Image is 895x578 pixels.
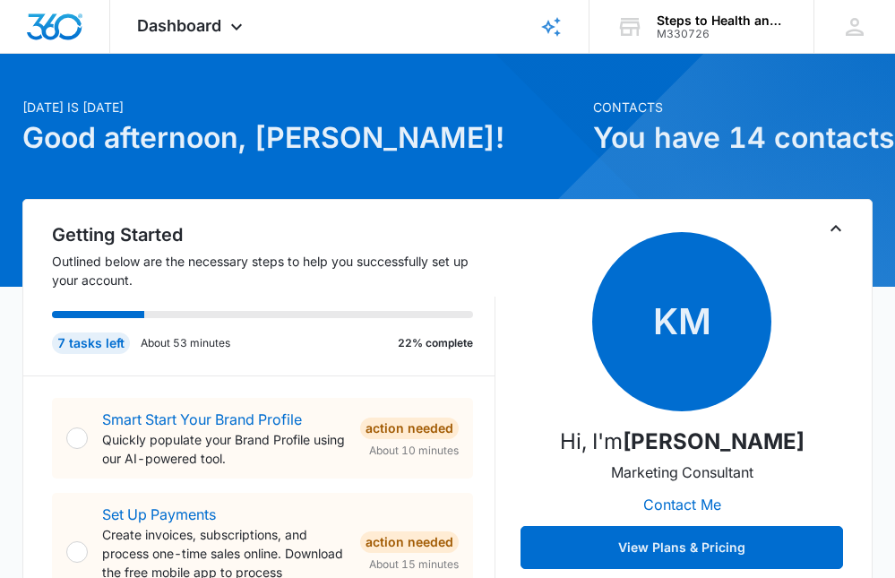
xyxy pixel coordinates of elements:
[102,505,216,523] a: Set Up Payments
[611,462,753,483] p: Marketing Consultant
[102,430,346,468] p: Quickly populate your Brand Profile using our AI-powered tool.
[593,98,873,116] p: Contacts
[360,418,459,439] div: Action Needed
[398,335,473,351] p: 22% complete
[22,98,582,116] p: [DATE] is [DATE]
[360,531,459,553] div: Action Needed
[22,116,582,160] h1: Good afternoon, [PERSON_NAME]!
[825,218,847,239] button: Toggle Collapse
[521,526,843,569] button: View Plans & Pricing
[102,410,302,428] a: Smart Start Your Brand Profile
[657,28,787,40] div: account id
[52,252,495,289] p: Outlined below are the necessary steps to help you successfully set up your account.
[369,443,459,459] span: About 10 minutes
[560,426,805,458] p: Hi, I'm
[625,483,739,526] button: Contact Me
[52,221,495,248] h2: Getting Started
[623,428,805,454] strong: [PERSON_NAME]
[657,13,787,28] div: account name
[137,16,221,35] span: Dashboard
[592,232,771,411] span: KM
[52,332,130,354] div: 7 tasks left
[369,556,459,573] span: About 15 minutes
[141,335,230,351] p: About 53 minutes
[593,116,873,160] h1: You have 14 contacts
